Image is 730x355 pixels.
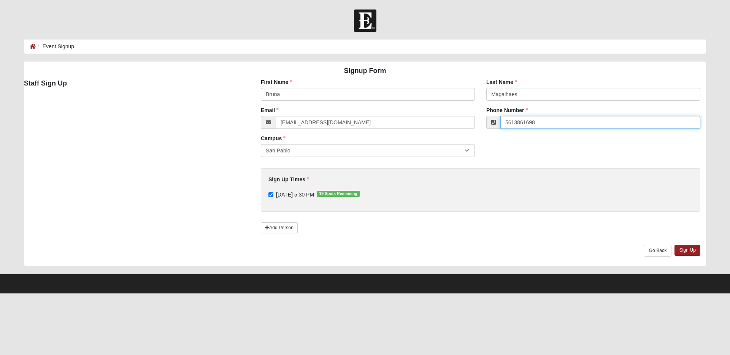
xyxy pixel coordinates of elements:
label: First Name [261,78,292,86]
strong: Staff Sign Up [24,79,67,87]
li: Event Signup [36,43,74,51]
span: 19 Spots Remaining [317,191,360,197]
h4: Signup Form [24,67,706,75]
label: Phone Number [486,106,528,114]
label: Last Name [486,78,517,86]
a: Sign Up [674,245,700,256]
label: Sign Up Times [268,176,309,183]
a: Add Person [261,222,298,233]
label: Email [261,106,279,114]
span: [DATE] 5:30 PM [276,192,314,198]
input: [DATE] 5:30 PM19 Spots Remaining [268,192,273,197]
label: Campus [261,135,286,142]
img: Church of Eleven22 Logo [354,10,376,32]
a: Go Back [644,245,671,257]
